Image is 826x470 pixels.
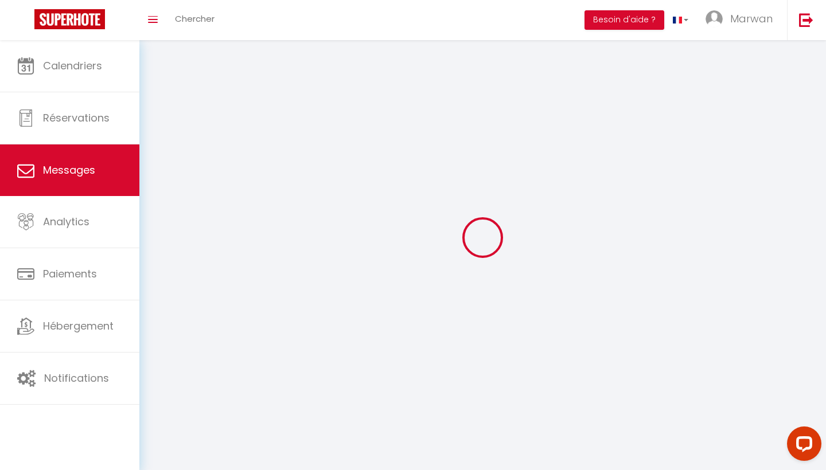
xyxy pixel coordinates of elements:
span: Réservations [43,111,110,125]
span: Chercher [175,13,215,25]
span: Messages [43,163,95,177]
span: Notifications [44,371,109,385]
iframe: LiveChat chat widget [778,422,826,470]
span: Calendriers [43,58,102,73]
img: logout [799,13,813,27]
span: Analytics [43,214,89,229]
span: Marwan [730,11,773,26]
button: Besoin d'aide ? [585,10,664,30]
img: ... [706,10,723,28]
img: Super Booking [34,9,105,29]
span: Hébergement [43,319,114,333]
span: Paiements [43,267,97,281]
